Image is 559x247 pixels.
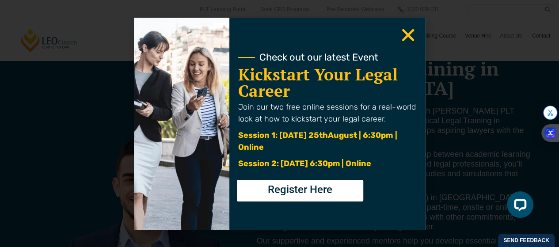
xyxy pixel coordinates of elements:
[238,130,397,152] span: August | 6:30pm | Online
[319,130,328,140] span: th
[237,180,363,201] a: Register Here
[268,184,332,195] span: Register Here
[500,188,537,225] iframe: LiveChat chat widget
[238,159,371,168] span: Session 2: [DATE] 6:30pm | Online
[238,130,319,140] span: Session 1: [DATE] 25
[238,64,398,102] a: Kickstart Your Legal Career
[399,27,417,44] a: Close
[259,53,378,62] span: Check out our latest Event
[238,102,415,124] span: Join our two free online sessions for a real-world look at how to kickstart your legal career.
